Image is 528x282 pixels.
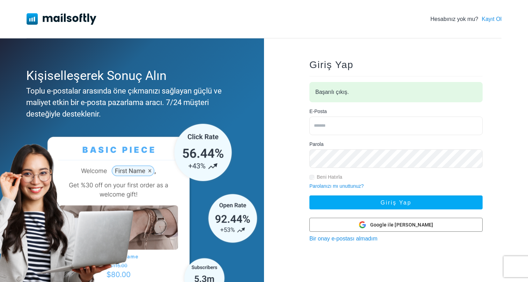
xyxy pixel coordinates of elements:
[309,195,483,209] button: Giriş Yap
[431,15,502,23] div: Hesabınız yok mu?
[309,82,483,102] div: Başarılı çıkış.
[26,66,235,85] div: Kişiselleşerek Sonuç Alın
[309,236,377,242] a: Bir onay e-postası almadım
[309,108,327,115] label: E-Posta
[482,15,501,23] a: Kayıt Ol
[370,221,433,229] span: Google ile [PERSON_NAME]
[317,173,342,181] label: Beni Hatırla
[27,13,96,24] img: Mailsoftly
[309,59,353,70] span: Giriş Yap
[309,218,483,232] button: Google ile [PERSON_NAME]
[309,183,364,189] a: Parolanızı mı unuttunuz?
[309,141,323,148] label: Parola
[26,85,235,120] div: Toplu e-postalar arasında öne çıkmanızı sağlayan güçlü ve maliyet etkin bir e-posta pazarlama ara...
